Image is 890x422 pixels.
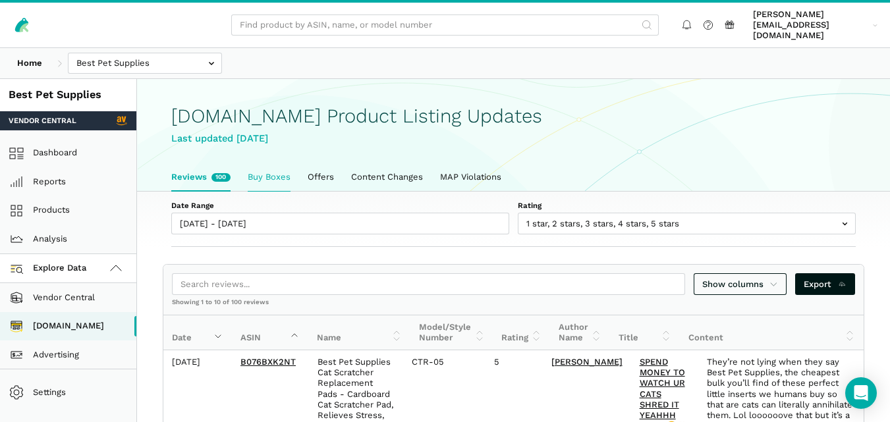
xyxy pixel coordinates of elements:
[163,315,232,350] th: Date: activate to sort column ascending
[231,14,659,36] input: Find product by ASIN, name, or model number
[795,273,855,295] a: Export
[9,115,76,126] span: Vendor Central
[431,163,510,191] a: MAP Violations
[308,315,410,350] th: Name: activate to sort column ascending
[343,163,431,191] a: Content Changes
[804,278,847,291] span: Export
[232,315,308,350] th: ASIN: activate to sort column ascending
[753,9,868,41] span: [PERSON_NAME][EMAIL_ADDRESS][DOMAIN_NAME]
[9,53,51,74] a: Home
[13,261,87,277] span: Explore Data
[9,88,128,103] div: Best Pet Supplies
[240,357,296,367] a: B076BXK2NT
[211,173,231,182] span: New reviews in the last week
[172,273,685,295] input: Search reviews...
[163,163,239,191] a: Reviews100
[493,315,550,350] th: Rating: activate to sort column ascending
[551,357,623,367] a: [PERSON_NAME]
[171,200,509,211] label: Date Range
[610,315,680,350] th: Title: activate to sort column ascending
[845,377,877,409] div: Open Intercom Messenger
[702,278,779,291] span: Show columns
[550,315,610,350] th: Author Name: activate to sort column ascending
[694,273,787,295] a: Show columns
[680,315,864,350] th: Content: activate to sort column ascending
[171,131,856,146] div: Last updated [DATE]
[410,315,493,350] th: Model/Style Number: activate to sort column ascending
[749,7,882,43] a: [PERSON_NAME][EMAIL_ADDRESS][DOMAIN_NAME]
[299,163,343,191] a: Offers
[171,105,856,127] h1: [DOMAIN_NAME] Product Listing Updates
[518,213,856,234] input: 1 star, 2 stars, 3 stars, 4 stars, 5 stars
[163,298,864,315] div: Showing 1 to 10 of 100 reviews
[68,53,222,74] input: Best Pet Supplies
[239,163,299,191] a: Buy Boxes
[518,200,856,211] label: Rating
